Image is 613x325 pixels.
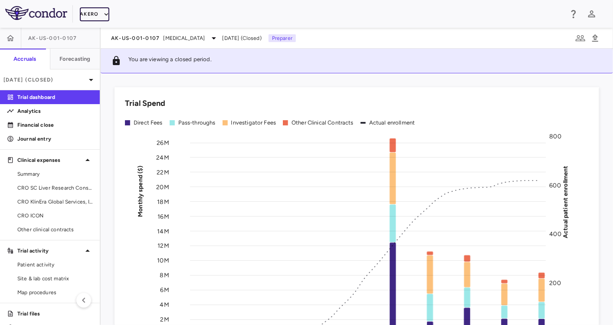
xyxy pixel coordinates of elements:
p: [DATE] (Closed) [3,76,86,84]
span: Map procedures [17,289,93,296]
p: Trial files [17,310,93,318]
span: Site & lab cost matrix [17,275,93,282]
p: Trial dashboard [17,93,93,101]
span: CRO SC Liver Research Consortium LLC [17,184,93,192]
p: Analytics [17,107,93,115]
tspan: 20M [157,184,169,191]
tspan: 400 [550,230,562,238]
tspan: 6M [161,287,169,294]
p: Clinical expenses [17,156,82,164]
tspan: 26M [157,139,169,147]
tspan: 800 [550,133,562,140]
tspan: 200 [550,279,561,287]
span: CRO ICON [17,212,93,220]
span: Other clinical contracts [17,226,93,233]
tspan: 14M [157,228,169,235]
img: logo-full-SnFGN8VE.png [5,6,67,20]
p: Preparer [269,34,296,42]
h6: Trial Spend [125,98,165,109]
p: You are viewing a closed period. [128,56,212,66]
div: Direct Fees [134,119,163,127]
div: Pass-throughs [178,119,216,127]
div: Investigator Fees [231,119,276,127]
tspan: Monthly spend ($) [137,165,144,217]
div: Actual enrollment [369,119,415,127]
span: Summary [17,170,93,178]
p: Journal entry [17,135,93,143]
h6: Forecasting [59,55,91,63]
span: [MEDICAL_DATA] [164,34,205,42]
span: CRO KlinEra Global Services, Inc. [17,198,93,206]
p: Trial activity [17,247,82,255]
tspan: 16M [158,213,169,220]
tspan: 10M [157,257,169,265]
tspan: 24M [157,154,169,161]
tspan: 12M [158,243,169,250]
tspan: 22M [157,169,169,176]
span: [DATE] (Closed) [223,34,262,42]
tspan: Actual patient enrollment [563,165,570,238]
div: Other Clinical Contracts [292,119,354,127]
tspan: 2M [161,316,169,323]
tspan: 4M [160,301,169,309]
p: Financial close [17,121,93,129]
button: Akero [80,7,109,21]
span: AK-US-001-0107 [111,35,160,42]
tspan: 8M [160,272,169,279]
tspan: 18M [157,198,169,206]
span: AK-US-001-0107 [28,35,77,42]
h6: Accruals [13,55,36,63]
span: Patient activity [17,261,93,269]
tspan: 600 [550,181,561,189]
